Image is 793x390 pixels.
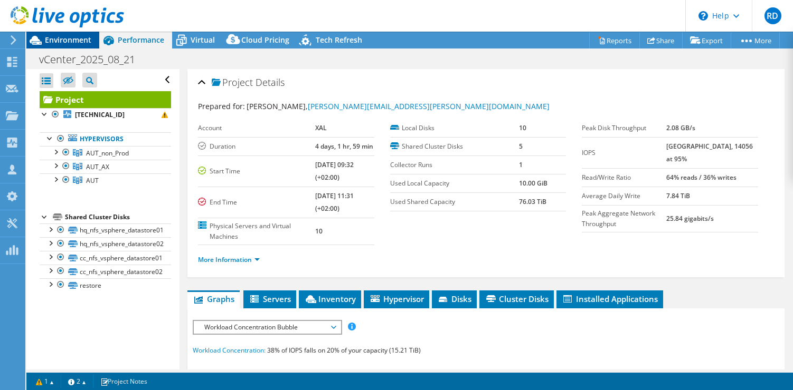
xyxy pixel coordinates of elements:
span: Disks [437,294,471,304]
a: Hypervisors [40,132,171,146]
span: Inventory [304,294,356,304]
label: Peak Aggregate Network Throughput [582,208,666,229]
a: Project Notes [93,375,155,388]
label: Physical Servers and Virtual Machines [198,221,315,242]
b: 25.84 gigabits/s [666,214,714,223]
b: 5 [519,142,523,151]
label: End Time [198,197,315,208]
label: Read/Write Ratio [582,172,666,183]
label: Peak Disk Throughput [582,123,666,133]
span: Cluster Disks [485,294,549,304]
span: Virtual [191,35,215,45]
b: 64% reads / 36% writes [666,173,737,182]
a: 1 [29,375,61,388]
a: [TECHNICAL_ID] [40,108,171,122]
label: Prepared for: [198,101,245,111]
span: RD [764,7,781,24]
label: Used Shared Capacity [390,197,519,207]
b: 10 [519,123,526,132]
a: cc_nfs_vsphere_datastore02 [40,265,171,278]
a: AUT_AX [40,160,171,173]
span: Workload Concentration: [193,346,266,355]
h1: vCenter_2025_08_21 [34,54,152,65]
a: Export [682,32,731,48]
b: 1 [519,160,523,169]
span: Performance [118,35,164,45]
span: 38% of IOPS falls on 20% of your capacity (15.21 TiB) [267,346,421,355]
label: Used Local Capacity [390,178,519,189]
a: Reports [589,32,640,48]
b: [GEOGRAPHIC_DATA], 14056 at 95% [666,142,753,163]
a: Share [639,32,683,48]
a: More Information [198,255,260,264]
span: [PERSON_NAME], [247,101,550,111]
span: AUT_AX [86,162,109,171]
span: Installed Applications [562,294,658,304]
label: Collector Runs [390,160,519,170]
b: XAL [315,123,327,132]
span: Workload Concentration Bubble [199,321,335,334]
span: Servers [249,294,291,304]
span: Graphs [193,294,234,304]
b: [DATE] 09:32 (+02:00) [315,160,354,182]
a: [PERSON_NAME][EMAIL_ADDRESS][PERSON_NAME][DOMAIN_NAME] [308,101,550,111]
label: Account [198,123,315,133]
span: Environment [45,35,91,45]
label: Average Daily Write [582,191,666,201]
div: Shared Cluster Disks [65,211,171,223]
a: Project [40,91,171,108]
label: Start Time [198,166,315,177]
span: Tech Refresh [316,35,362,45]
a: cc_nfs_vsphere_datastore01 [40,251,171,265]
svg: \n [698,11,708,21]
label: Local Disks [390,123,519,133]
b: [TECHNICAL_ID] [75,110,125,119]
a: 2 [61,375,93,388]
b: [DATE] 11:31 (+02:00) [315,191,354,213]
b: 4 days, 1 hr, 59 min [315,142,373,151]
b: 10 [315,227,323,236]
a: AUT [40,173,171,187]
a: hq_nfs_vsphere_datastore01 [40,223,171,237]
span: AUT [86,176,99,185]
span: AUT_non_Prod [86,149,129,158]
label: Shared Cluster Disks [390,141,519,152]
a: AUT_non_Prod [40,146,171,160]
a: hq_nfs_vsphere_datastore02 [40,237,171,251]
b: 2.08 GB/s [666,123,695,132]
span: Hypervisor [369,294,424,304]
label: Duration [198,141,315,152]
span: Cloud Pricing [241,35,289,45]
span: Details [256,76,285,89]
span: Project [212,77,253,88]
b: 10.00 GiB [519,179,547,188]
a: restore [40,278,171,292]
a: More [731,32,780,48]
label: IOPS [582,148,666,158]
b: 76.03 TiB [519,197,546,206]
b: 7.84 TiB [666,191,690,200]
